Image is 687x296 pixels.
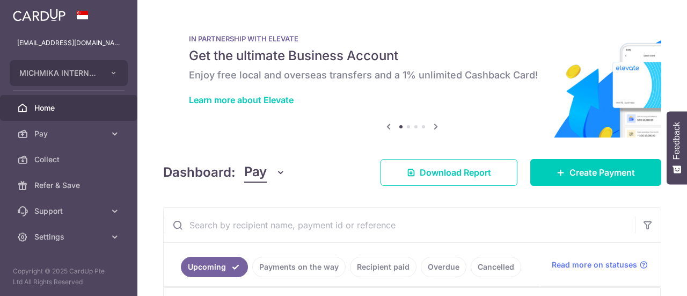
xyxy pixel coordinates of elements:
[34,206,105,216] span: Support
[420,166,491,179] span: Download Report
[189,95,294,105] a: Learn more about Elevate
[667,111,687,184] button: Feedback - Show survey
[381,159,517,186] a: Download Report
[471,257,521,277] a: Cancelled
[13,9,65,21] img: CardUp
[34,180,105,191] span: Refer & Save
[189,47,635,64] h5: Get the ultimate Business Account
[252,257,346,277] a: Payments on the way
[34,128,105,139] span: Pay
[189,69,635,82] h6: Enjoy free local and overseas transfers and a 1% unlimited Cashback Card!
[552,259,648,270] a: Read more on statuses
[34,154,105,165] span: Collect
[530,159,661,186] a: Create Payment
[672,122,682,160] span: Feedback
[163,163,236,182] h4: Dashboard:
[10,60,128,86] button: MICHMIKA INTERNATIONAL PTE. LTD.
[34,232,105,242] span: Settings
[17,38,120,48] p: [EMAIL_ADDRESS][DOMAIN_NAME]
[350,257,416,277] a: Recipient paid
[181,257,248,277] a: Upcoming
[164,208,635,242] input: Search by recipient name, payment id or reference
[244,162,286,183] button: Pay
[189,34,635,43] p: IN PARTNERSHIP WITH ELEVATE
[552,259,637,270] span: Read more on statuses
[244,162,267,183] span: Pay
[19,68,99,78] span: MICHMIKA INTERNATIONAL PTE. LTD.
[34,103,105,113] span: Home
[163,17,661,138] img: Renovation banner
[569,166,635,179] span: Create Payment
[421,257,466,277] a: Overdue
